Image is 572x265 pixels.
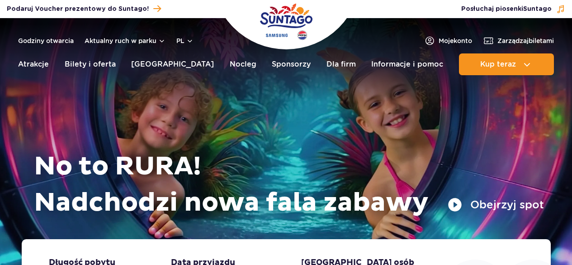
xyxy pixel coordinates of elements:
[18,53,49,75] a: Atrakcje
[424,35,472,46] a: Mojekonto
[459,53,554,75] button: Kup teraz
[448,198,544,212] button: Obejrzyj spot
[371,53,443,75] a: Informacje i pomoc
[480,60,516,68] span: Kup teraz
[439,36,472,45] span: Moje konto
[7,5,149,14] span: Podaruj Voucher prezentowy do Suntago!
[461,5,565,14] button: Posłuchaj piosenkiSuntago
[131,53,214,75] a: [GEOGRAPHIC_DATA]
[65,53,116,75] a: Bilety i oferta
[497,36,554,45] span: Zarządzaj biletami
[176,36,194,45] button: pl
[523,6,552,12] span: Suntago
[483,35,554,46] a: Zarządzajbiletami
[85,37,165,44] button: Aktualny ruch w parku
[272,53,311,75] a: Sponsorzy
[326,53,356,75] a: Dla firm
[18,36,74,45] a: Godziny otwarcia
[34,149,544,221] h1: No to RURA! Nadchodzi nowa fala zabawy
[7,3,161,15] a: Podaruj Voucher prezentowy do Suntago!
[230,53,256,75] a: Nocleg
[461,5,552,14] span: Posłuchaj piosenki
